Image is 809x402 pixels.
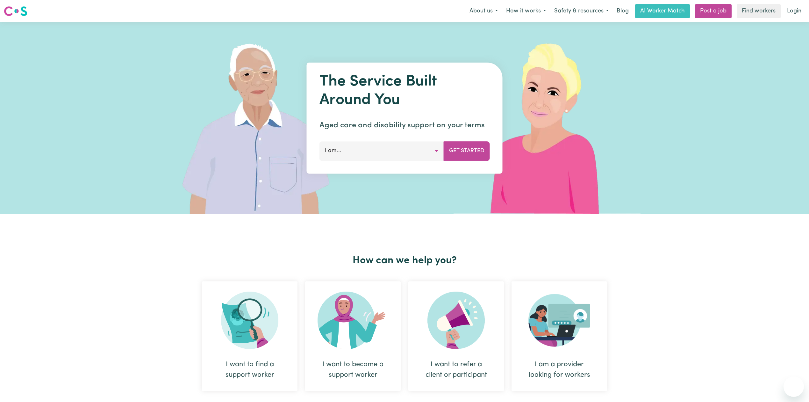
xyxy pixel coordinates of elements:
img: Become Worker [318,292,388,349]
p: Aged care and disability support on your terms [319,120,490,131]
h1: The Service Built Around You [319,73,490,109]
div: I am a provider looking for workers [512,281,607,391]
div: I want to refer a client or participant [424,359,489,380]
img: Careseekers logo [4,5,27,17]
button: I am... [319,141,444,160]
a: Find workers [737,4,781,18]
a: AI Worker Match [635,4,690,18]
div: I want to find a support worker [217,359,282,380]
button: How it works [502,4,550,18]
div: I want to refer a client or participant [408,281,504,391]
img: Refer [427,292,485,349]
iframe: Button to launch messaging window [784,376,804,397]
a: Careseekers logo [4,4,27,19]
div: I want to find a support worker [202,281,297,391]
button: Safety & resources [550,4,613,18]
div: I am a provider looking for workers [527,359,592,380]
h2: How can we help you? [198,255,611,267]
div: I want to become a support worker [320,359,385,380]
a: Login [783,4,805,18]
button: Get Started [444,141,490,160]
img: Search [221,292,278,349]
button: About us [465,4,502,18]
div: I want to become a support worker [305,281,401,391]
a: Post a job [695,4,732,18]
img: Provider [528,292,590,349]
a: Blog [613,4,633,18]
